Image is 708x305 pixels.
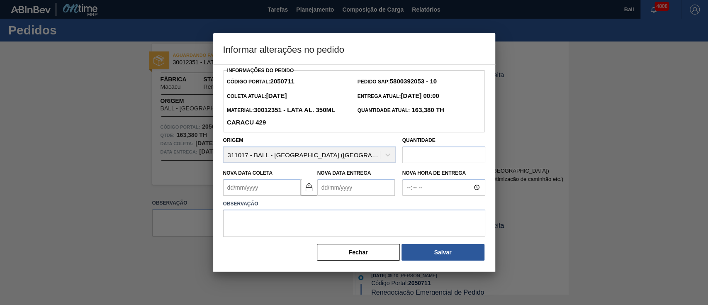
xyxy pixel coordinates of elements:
[317,244,400,261] button: Fechar
[227,106,335,126] strong: 30012351 - LATA AL. 350ML CARACU 429
[223,179,301,196] input: dd/mm/yyyy
[266,92,287,99] strong: [DATE]
[390,78,437,85] strong: 5800392053 - 10
[227,79,294,85] span: Código Portal:
[317,179,395,196] input: dd/mm/yyyy
[410,106,444,113] strong: 163,380 TH
[270,78,294,85] strong: 2050711
[227,93,287,99] span: Coleta Atual:
[304,182,314,192] img: locked
[227,68,294,73] label: Informações do Pedido
[358,93,439,99] span: Entrega Atual:
[358,79,437,85] span: Pedido SAP:
[402,167,485,179] label: Nova Hora de Entrega
[227,107,335,126] span: Material:
[401,244,484,261] button: Salvar
[358,107,444,113] span: Quantidade Atual:
[301,179,317,195] button: locked
[213,33,495,65] h3: Informar alterações no pedido
[223,170,273,176] label: Nova Data Coleta
[401,92,439,99] strong: [DATE] 00:00
[223,137,243,143] label: Origem
[223,198,485,210] label: Observação
[317,170,371,176] label: Nova Data Entrega
[402,137,436,143] label: Quantidade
